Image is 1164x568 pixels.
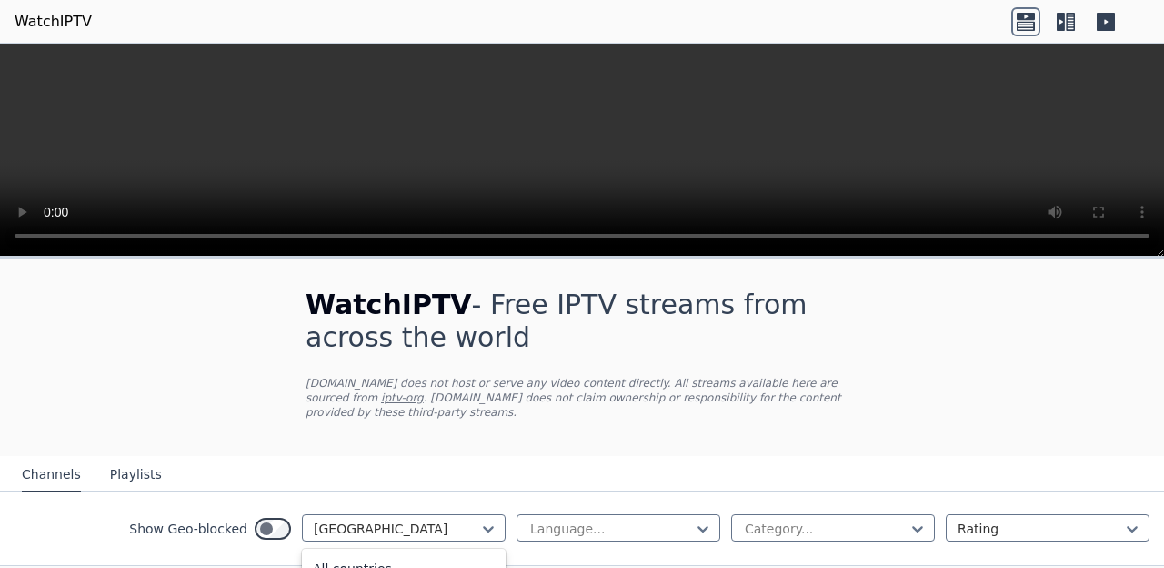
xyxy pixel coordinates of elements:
h1: - Free IPTV streams from across the world [306,289,858,354]
label: Show Geo-blocked [129,520,247,538]
a: WatchIPTV [15,11,92,33]
span: WatchIPTV [306,289,472,320]
p: [DOMAIN_NAME] does not host or serve any video content directly. All streams available here are s... [306,376,858,420]
button: Channels [22,458,81,492]
button: Playlists [110,458,162,492]
a: iptv-org [381,391,424,404]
